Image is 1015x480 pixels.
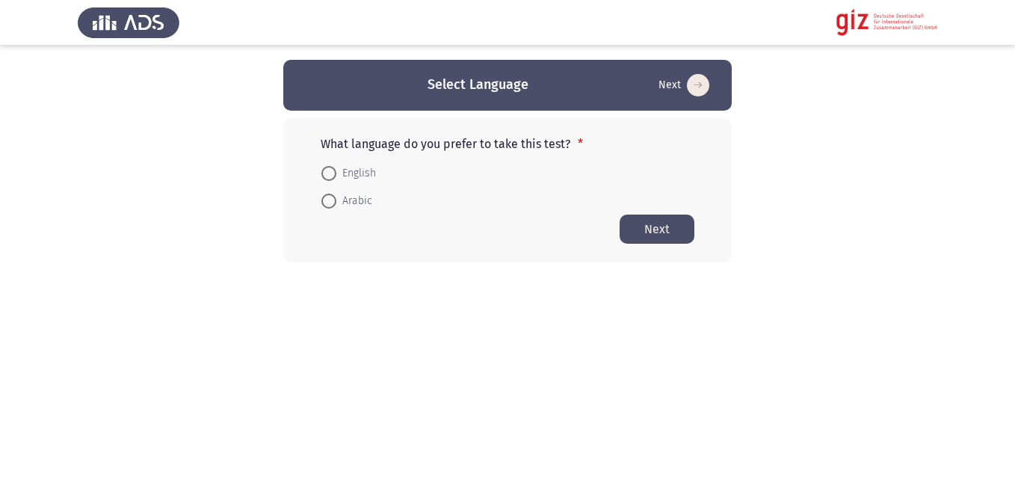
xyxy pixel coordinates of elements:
img: Assess Talent Management logo [78,1,179,43]
button: Start assessment [620,215,694,244]
h3: Select Language [428,76,528,94]
img: Assessment logo of GIZ Pathfinder Personality Assessment (Blue Collars) [836,1,937,43]
span: English [336,164,376,182]
span: Arabic [336,192,372,210]
p: What language do you prefer to take this test? [321,137,694,151]
button: Start assessment [654,73,714,97]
